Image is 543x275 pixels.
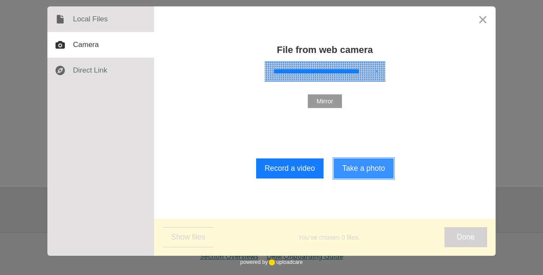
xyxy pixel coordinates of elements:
div: File from web camera [277,44,373,55]
div: Camera [47,32,154,58]
button: Show files [163,227,214,247]
button: Mirror [308,94,342,108]
button: Close [470,6,496,32]
div: Local Files [47,6,154,32]
div: You’ve chosen 0 files. [214,233,444,242]
div: powered by [240,256,303,269]
button: Record a video [256,158,324,178]
button: Take a photo [334,158,394,178]
div: Direct Link [47,58,154,83]
button: Done [444,227,487,247]
a: uploadcare [268,259,303,266]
